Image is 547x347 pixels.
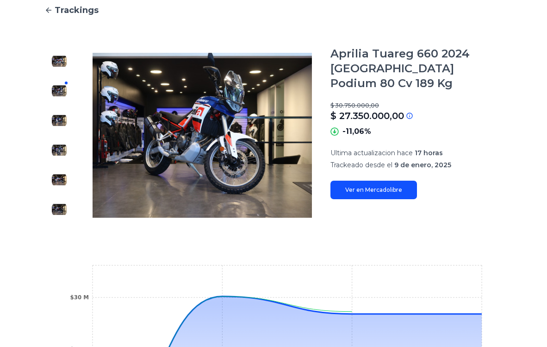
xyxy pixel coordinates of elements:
span: 9 de enero, 2025 [394,161,451,169]
span: Trackings [55,4,99,17]
tspan: $30 M [70,294,89,301]
img: Aprilia Tuareg 660 2024 Dakar Podium 80 Cv 189 Kg [93,46,312,224]
img: Aprilia Tuareg 660 2024 Dakar Podium 80 Cv 189 Kg [52,172,67,187]
img: Aprilia Tuareg 660 2024 Dakar Podium 80 Cv 189 Kg [52,83,67,98]
a: Trackings [44,4,503,17]
img: Aprilia Tuareg 660 2024 Dakar Podium 80 Cv 189 Kg [52,202,67,217]
img: Aprilia Tuareg 660 2024 Dakar Podium 80 Cv 189 Kg [52,143,67,158]
span: 17 horas [415,149,443,157]
p: $ 30.750.000,00 [330,102,503,109]
h1: Aprilia Tuareg 660 2024 [GEOGRAPHIC_DATA] Podium 80 Cv 189 Kg [330,46,503,91]
span: Ultima actualizacion hace [330,149,413,157]
img: Aprilia Tuareg 660 2024 Dakar Podium 80 Cv 189 Kg [52,54,67,69]
p: -11,06% [342,126,371,137]
a: Ver en Mercadolibre [330,181,417,199]
img: Aprilia Tuareg 660 2024 Dakar Podium 80 Cv 189 Kg [52,113,67,128]
p: $ 27.350.000,00 [330,109,404,122]
span: Trackeado desde el [330,161,392,169]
